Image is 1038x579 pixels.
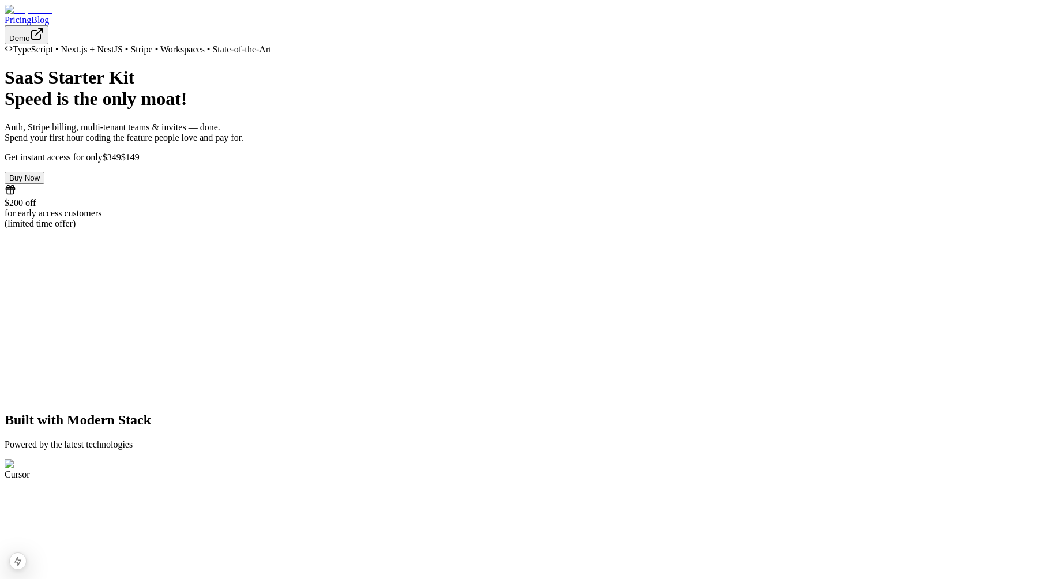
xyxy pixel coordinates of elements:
span: Cursor [5,469,30,479]
div: (limited time offer) [5,219,1033,229]
span: Speed is the only moat! [5,88,187,109]
button: Buy Now [5,172,44,184]
span: SaaS Starter Kit [5,67,134,88]
a: Demo [5,33,48,43]
p: Auth, Stripe billing, multi-tenant teams & invites — done. Spend your first hour coding the featu... [5,122,1033,143]
a: Blog [31,15,49,25]
div: TypeScript • Next.js + NestJS • Stripe • Workspaces • State-of-the-Art [5,44,1033,55]
a: Pricing [5,15,31,25]
p: Get instant access for only $149 [5,152,1033,163]
img: Dopamine [5,5,52,15]
div: $200 off [5,198,1033,208]
a: Dopamine [5,5,1033,15]
p: Powered by the latest technologies [5,439,1033,450]
span: $349 [103,152,121,162]
h2: Built with Modern Stack [5,412,1033,428]
div: for early access customers [5,208,1033,219]
button: Demo [5,25,48,44]
img: Cursor Logo [5,459,61,469]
